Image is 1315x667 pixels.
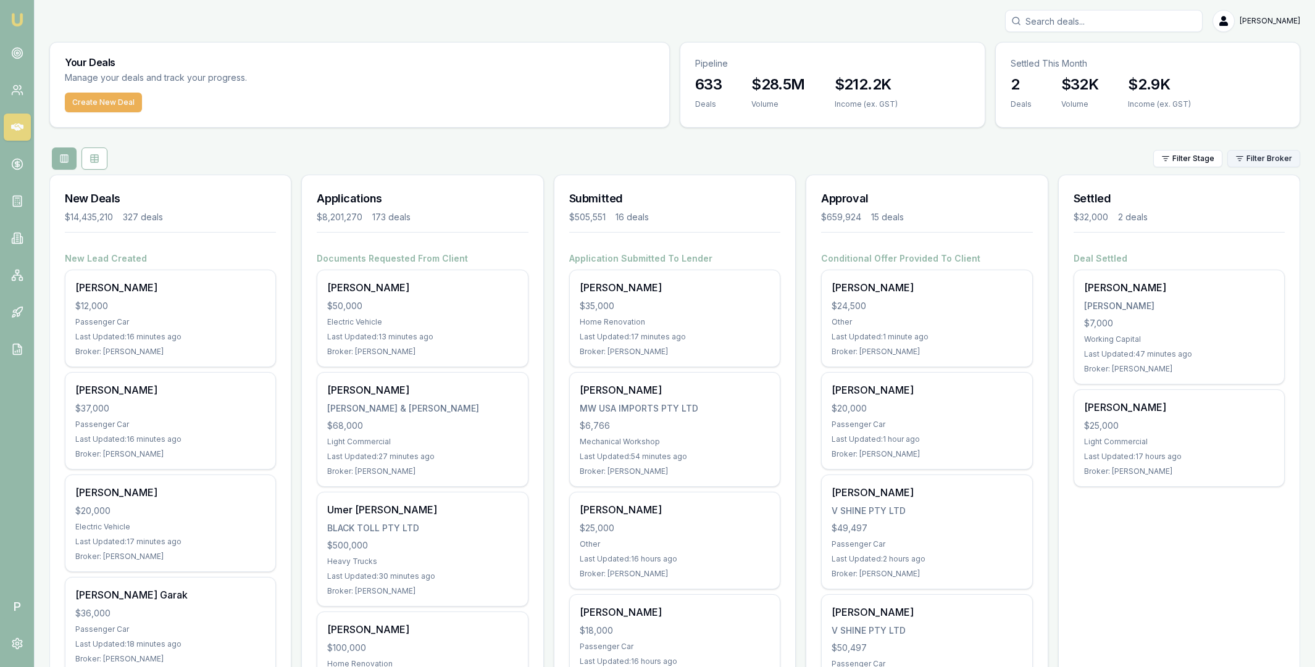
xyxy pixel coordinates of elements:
[832,505,1022,517] div: V SHINE PTY LTD
[832,300,1022,312] div: $24,500
[75,485,265,500] div: [PERSON_NAME]
[832,539,1022,549] div: Passenger Car
[1128,99,1191,109] div: Income (ex. GST)
[1084,437,1274,447] div: Light Commercial
[580,452,770,462] div: Last Updated: 54 minutes ago
[1084,452,1274,462] div: Last Updated: 17 hours ago
[580,347,770,357] div: Broker: [PERSON_NAME]
[832,420,1022,429] div: Passenger Car
[832,624,1022,637] div: V SHINE PTY LTD
[75,402,265,415] div: $37,000
[580,402,770,415] div: MW USA IMPORTS PTY LTD
[75,639,265,649] div: Last Updated: 18 minutes ago
[580,502,770,517] div: [PERSON_NAME]
[327,452,517,462] div: Last Updated: 27 minutes ago
[327,332,517,342] div: Last Updated: 13 minutes ago
[327,539,517,552] div: $500,000
[832,317,1022,327] div: Other
[327,586,517,596] div: Broker: [PERSON_NAME]
[580,420,770,432] div: $6,766
[75,332,265,342] div: Last Updated: 16 minutes ago
[1061,99,1099,109] div: Volume
[871,211,904,223] div: 15 deals
[327,522,517,534] div: BLACK TOLL PTY LTD
[580,569,770,579] div: Broker: [PERSON_NAME]
[1084,334,1274,344] div: Working Capital
[821,211,861,223] div: $659,924
[1074,190,1285,207] h3: Settled
[832,347,1022,357] div: Broker: [PERSON_NAME]
[832,522,1022,534] div: $49,497
[1084,466,1274,476] div: Broker: [PERSON_NAME]
[327,300,517,312] div: $50,000
[569,190,780,207] h3: Submitted
[1240,16,1300,26] span: [PERSON_NAME]
[327,317,517,327] div: Electric Vehicle
[835,75,898,94] h3: $212.2K
[75,654,265,664] div: Broker: [PERSON_NAME]
[832,280,1022,295] div: [PERSON_NAME]
[1074,211,1108,223] div: $32,000
[1084,317,1274,329] div: $7,000
[75,317,265,327] div: Passenger Car
[580,539,770,549] div: Other
[580,383,770,397] div: [PERSON_NAME]
[75,537,265,547] div: Last Updated: 17 minutes ago
[580,657,770,666] div: Last Updated: 16 hours ago
[75,587,265,602] div: [PERSON_NAME] Garak
[65,211,113,223] div: $14,435,210
[327,466,517,476] div: Broker: [PERSON_NAME]
[75,624,265,634] div: Passenger Car
[1172,154,1214,164] span: Filter Stage
[580,280,770,295] div: [PERSON_NAME]
[1084,300,1274,312] div: [PERSON_NAME]
[695,99,722,109] div: Deals
[832,383,1022,397] div: [PERSON_NAME]
[65,71,381,85] p: Manage your deals and track your progress.
[10,12,25,27] img: emu-icon-u.png
[75,280,265,295] div: [PERSON_NAME]
[75,383,265,397] div: [PERSON_NAME]
[832,434,1022,444] div: Last Updated: 1 hour ago
[327,571,517,581] div: Last Updated: 30 minutes ago
[327,383,517,397] div: [PERSON_NAME]
[832,605,1022,619] div: [PERSON_NAME]
[75,552,265,561] div: Broker: [PERSON_NAME]
[1246,154,1292,164] span: Filter Broker
[832,554,1022,564] div: Last Updated: 2 hours ago
[695,75,722,94] h3: 633
[832,485,1022,500] div: [PERSON_NAME]
[695,57,970,70] p: Pipeline
[75,420,265,429] div: Passenger Car
[580,437,770,447] div: Mechanical Workshop
[372,211,411,223] div: 173 deals
[580,317,770,327] div: Home Renovation
[832,449,1022,459] div: Broker: [PERSON_NAME]
[4,593,31,620] span: P
[1153,150,1222,167] button: Filter Stage
[327,437,517,447] div: Light Commercial
[1084,364,1274,374] div: Broker: [PERSON_NAME]
[75,300,265,312] div: $12,000
[1227,150,1300,167] button: Filter Broker
[580,554,770,564] div: Last Updated: 16 hours ago
[327,622,517,637] div: [PERSON_NAME]
[1128,75,1191,94] h3: $2.9K
[327,502,517,517] div: Umer [PERSON_NAME]
[1118,211,1148,223] div: 2 deals
[580,624,770,637] div: $18,000
[580,642,770,652] div: Passenger Car
[1011,57,1285,70] p: Settled This Month
[580,332,770,342] div: Last Updated: 17 minutes ago
[821,252,1032,265] h4: Conditional Offer Provided To Client
[75,505,265,517] div: $20,000
[317,190,528,207] h3: Applications
[75,607,265,619] div: $36,000
[832,402,1022,415] div: $20,000
[580,522,770,534] div: $25,000
[1061,75,1099,94] h3: $32K
[1084,280,1274,295] div: [PERSON_NAME]
[75,434,265,444] div: Last Updated: 16 minutes ago
[1084,420,1274,432] div: $25,000
[65,190,276,207] h3: New Deals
